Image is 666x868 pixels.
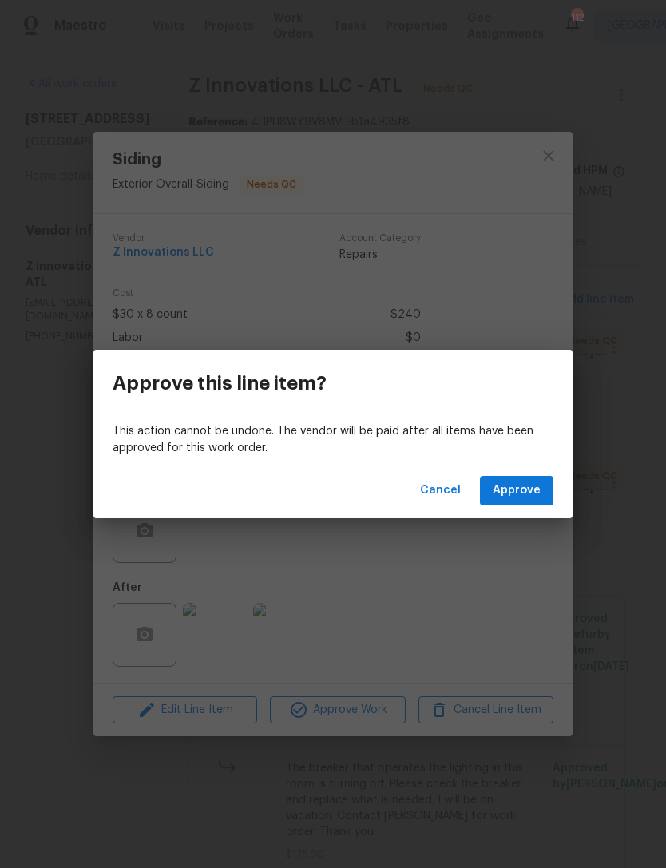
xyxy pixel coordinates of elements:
[420,481,461,501] span: Cancel
[414,476,467,505] button: Cancel
[480,476,553,505] button: Approve
[113,372,327,394] h3: Approve this line item?
[493,481,541,501] span: Approve
[113,423,553,457] p: This action cannot be undone. The vendor will be paid after all items have been approved for this...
